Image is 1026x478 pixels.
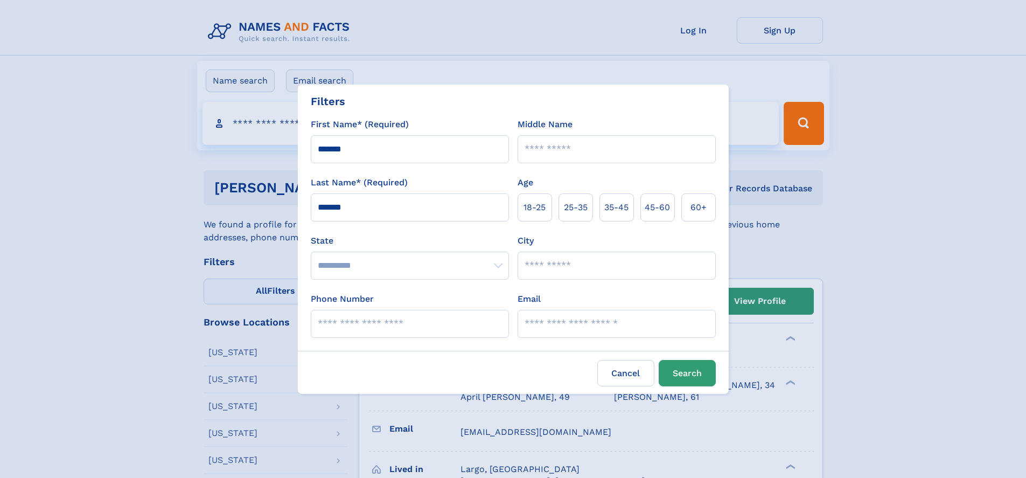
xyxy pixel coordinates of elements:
[518,234,534,247] label: City
[645,201,670,214] span: 45‑60
[518,176,533,189] label: Age
[597,360,654,386] label: Cancel
[518,118,573,131] label: Middle Name
[311,234,509,247] label: State
[524,201,546,214] span: 18‑25
[518,293,541,306] label: Email
[311,176,408,189] label: Last Name* (Required)
[690,201,707,214] span: 60+
[311,293,374,306] label: Phone Number
[659,360,716,386] button: Search
[311,118,409,131] label: First Name* (Required)
[564,201,588,214] span: 25‑35
[604,201,629,214] span: 35‑45
[311,93,345,109] div: Filters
